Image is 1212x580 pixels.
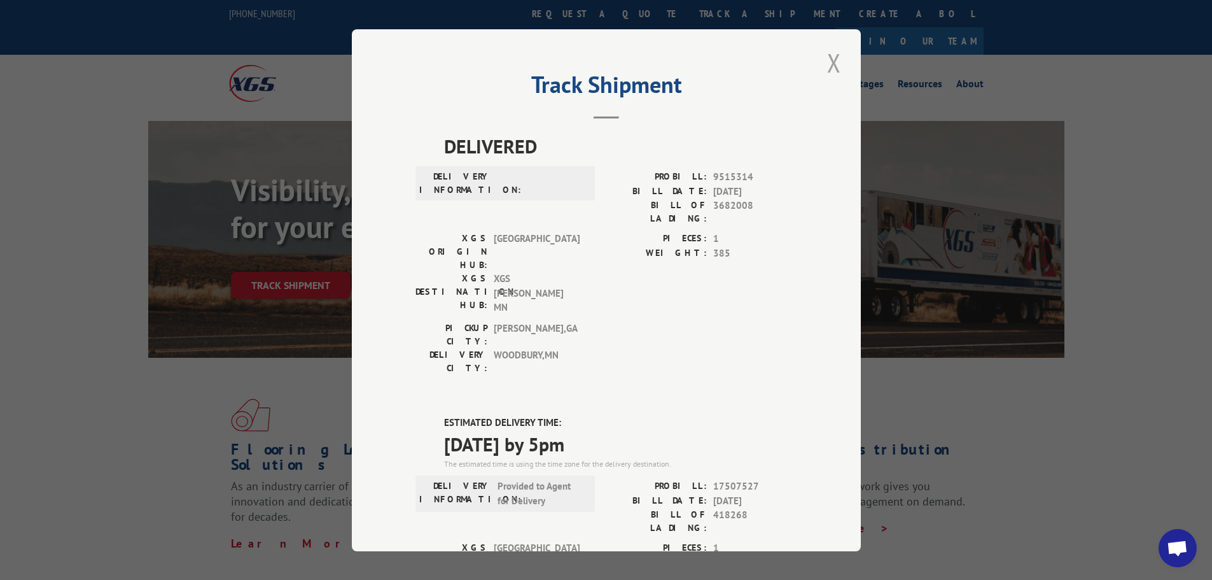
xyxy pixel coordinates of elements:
span: [GEOGRAPHIC_DATA] [494,232,580,272]
label: XGS DESTINATION HUB: [415,272,487,315]
label: BILL DATE: [606,493,707,508]
span: 1 [713,232,797,246]
label: XGS ORIGIN HUB: [415,232,487,272]
span: [DATE] by 5pm [444,430,797,458]
label: BILL DATE: [606,184,707,199]
span: 1 [713,541,797,556]
label: DELIVERY INFORMATION: [419,170,491,197]
label: ESTIMATED DELIVERY TIME: [444,415,797,430]
span: [DATE] [713,493,797,508]
button: Close modal [823,45,845,80]
span: 17507527 [713,479,797,494]
span: [PERSON_NAME] , GA [494,321,580,348]
span: 418268 [713,508,797,535]
label: PIECES: [606,541,707,556]
label: WEIGHT: [606,246,707,260]
span: XGS [PERSON_NAME] MN [494,272,580,315]
span: 385 [713,246,797,260]
span: [DATE] [713,184,797,199]
div: The estimated time is using the time zone for the delivery destination. [444,458,797,470]
span: Provided to Agent for Delivery [498,479,583,508]
span: WOODBURY , MN [494,348,580,374]
label: PROBILL: [606,170,707,185]
label: DELIVERY INFORMATION: [419,479,491,508]
label: PROBILL: [606,479,707,494]
span: DELIVERED [444,132,797,160]
label: BILL OF LADING: [606,508,707,535]
label: PICKUP CITY: [415,321,487,348]
span: 9515314 [713,170,797,185]
a: Open chat [1159,529,1197,567]
label: BILL OF LADING: [606,199,707,225]
h2: Track Shipment [415,76,797,100]
span: 3682008 [713,199,797,225]
label: DELIVERY CITY: [415,348,487,374]
label: PIECES: [606,232,707,246]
